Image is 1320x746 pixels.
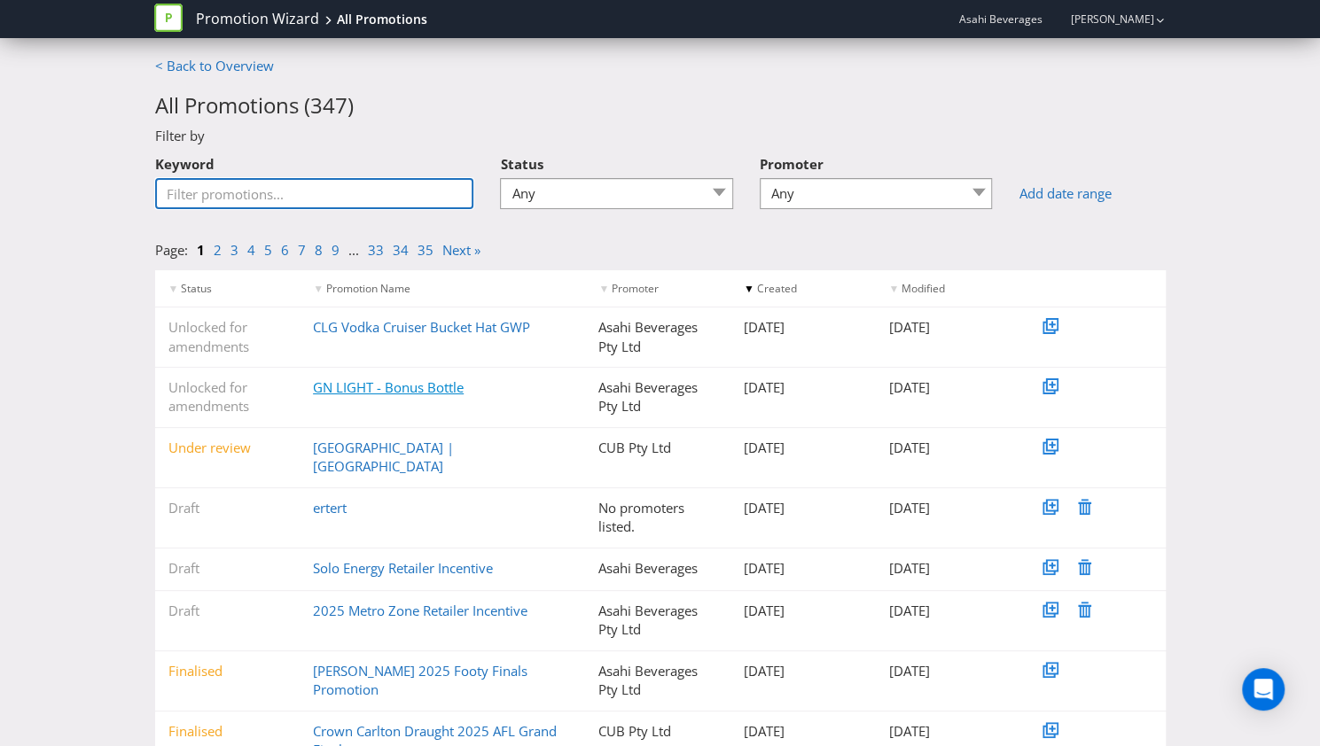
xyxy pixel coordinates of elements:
a: 8 [315,241,323,259]
div: Draft [155,559,301,578]
div: [DATE] [730,662,876,680]
div: Asahi Beverages [585,559,730,578]
a: GN LIGHT - Bonus Bottle [313,378,464,396]
div: [DATE] [730,602,876,620]
div: [DATE] [875,722,1020,741]
div: Finalised [155,722,301,741]
div: [DATE] [730,439,876,457]
span: ▼ [168,281,179,296]
a: 33 [368,241,384,259]
span: Promoter [760,155,824,173]
a: Add date range [1019,184,1165,203]
a: Next » [442,241,480,259]
li: ... [348,241,368,260]
span: Created [757,281,797,296]
span: 347 [310,90,348,120]
a: 2 [214,241,222,259]
a: CLG Vodka Cruiser Bucket Hat GWP [313,318,530,336]
a: 7 [298,241,306,259]
div: Finalised [155,662,301,680]
div: [DATE] [730,378,876,397]
span: Modified [902,281,945,296]
span: Status [500,155,543,173]
a: ertert [313,499,347,517]
div: [DATE] [875,602,1020,620]
a: [PERSON_NAME] [1052,12,1153,27]
a: 5 [264,241,272,259]
div: Draft [155,499,301,517]
span: ▼ [888,281,899,296]
span: Status [181,281,212,296]
div: No promoters listed. [585,499,730,537]
div: Under review [155,439,301,457]
div: [DATE] [875,499,1020,517]
div: [DATE] [875,318,1020,337]
span: Asahi Beverages [958,12,1042,27]
div: Asahi Beverages Pty Ltd [585,662,730,700]
a: < Back to Overview [155,57,274,74]
a: [GEOGRAPHIC_DATA] | [GEOGRAPHIC_DATA] [313,439,454,475]
div: All Promotions [337,11,427,28]
span: ▼ [598,281,609,296]
a: Solo Energy Retailer Incentive [313,559,493,577]
a: 2025 Metro Zone Retailer Incentive [313,602,527,619]
div: Asahi Beverages Pty Ltd [585,602,730,640]
a: 4 [247,241,255,259]
span: All Promotions ( [155,90,310,120]
div: Open Intercom Messenger [1242,668,1285,711]
span: Page: [155,241,188,259]
a: 3 [230,241,238,259]
a: 6 [281,241,289,259]
input: Filter promotions... [155,178,474,209]
div: [DATE] [730,559,876,578]
a: Promotion Wizard [196,9,319,29]
div: CUB Pty Ltd [585,722,730,741]
div: Asahi Beverages Pty Ltd [585,318,730,356]
a: 1 [197,241,205,259]
div: [DATE] [730,318,876,337]
span: ) [348,90,354,120]
span: Promotion Name [326,281,410,296]
span: ▼ [744,281,754,296]
a: 9 [332,241,340,259]
a: [PERSON_NAME] 2025 Footy Finals Promotion [313,662,527,698]
div: [DATE] [730,722,876,741]
a: 34 [393,241,409,259]
div: [DATE] [875,439,1020,457]
div: Asahi Beverages Pty Ltd [585,378,730,416]
span: ▼ [313,281,324,296]
div: [DATE] [875,378,1020,397]
a: 35 [418,241,433,259]
div: [DATE] [875,559,1020,578]
div: [DATE] [730,499,876,517]
label: Keyword [155,146,215,174]
div: Filter by [142,127,1179,145]
span: Promoter [612,281,659,296]
div: Unlocked for amendments [155,318,301,356]
div: Unlocked for amendments [155,378,301,416]
div: CUB Pty Ltd [585,439,730,457]
div: Draft [155,602,301,620]
div: [DATE] [875,662,1020,680]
